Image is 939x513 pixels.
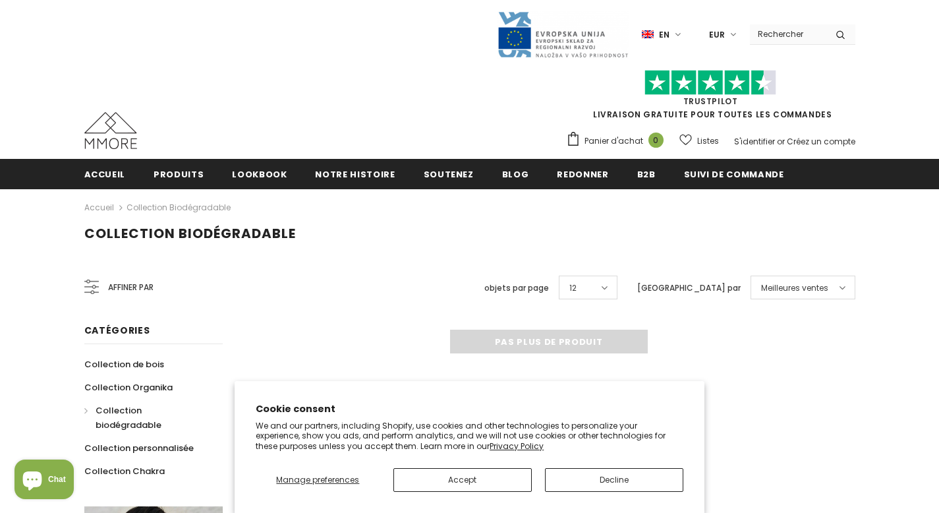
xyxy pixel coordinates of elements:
[750,24,826,44] input: Search Site
[424,159,474,189] a: soutenez
[497,11,629,59] img: Javni Razpis
[84,376,173,399] a: Collection Organika
[642,29,654,40] img: i-lang-1.png
[777,136,785,147] span: or
[569,282,577,295] span: 12
[84,112,137,149] img: Cas MMORE
[684,168,784,181] span: Suivi de commande
[424,168,474,181] span: soutenez
[787,136,855,147] a: Créez un compte
[84,465,165,477] span: Collection Chakra
[96,404,161,431] span: Collection biodégradable
[709,28,725,42] span: EUR
[84,442,194,454] span: Collection personnalisée
[566,76,855,120] span: LIVRAISON GRATUITE POUR TOUTES LES COMMANDES
[256,468,380,492] button: Manage preferences
[232,159,287,189] a: Lookbook
[276,474,359,485] span: Manage preferences
[84,200,114,216] a: Accueil
[761,282,828,295] span: Meilleures ventes
[659,28,669,42] span: en
[502,159,529,189] a: Blog
[84,224,296,243] span: Collection biodégradable
[232,168,287,181] span: Lookbook
[84,168,126,181] span: Accueil
[256,402,683,416] h2: Cookie consent
[84,353,164,376] a: Collection de bois
[393,468,532,492] button: Accept
[545,468,683,492] button: Decline
[84,399,208,437] a: Collection biodégradable
[734,136,775,147] a: S'identifier
[557,159,608,189] a: Redonner
[84,324,150,337] span: Catégories
[127,202,231,213] a: Collection biodégradable
[11,460,78,502] inbox-online-store-chat: Shopify online store chat
[484,282,549,295] label: objets par page
[84,437,194,460] a: Collection personnalisée
[108,280,154,295] span: Affiner par
[644,70,776,96] img: Faites confiance aux étoiles pilotes
[648,133,664,148] span: 0
[154,168,204,181] span: Produits
[497,28,629,40] a: Javni Razpis
[154,159,204,189] a: Produits
[315,168,395,181] span: Notre histoire
[84,358,164,371] span: Collection de bois
[697,135,719,148] span: Listes
[490,440,544,452] a: Privacy Policy
[684,159,784,189] a: Suivi de commande
[584,135,643,148] span: Panier d'achat
[679,129,719,152] a: Listes
[84,460,165,483] a: Collection Chakra
[84,159,126,189] a: Accueil
[557,168,608,181] span: Redonner
[637,282,741,295] label: [GEOGRAPHIC_DATA] par
[683,96,738,107] a: TrustPilot
[84,381,173,394] span: Collection Organika
[315,159,395,189] a: Notre histoire
[637,159,656,189] a: B2B
[637,168,656,181] span: B2B
[256,421,683,452] p: We and our partners, including Shopify, use cookies and other technologies to personalize your ex...
[566,131,670,151] a: Panier d'achat 0
[502,168,529,181] span: Blog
